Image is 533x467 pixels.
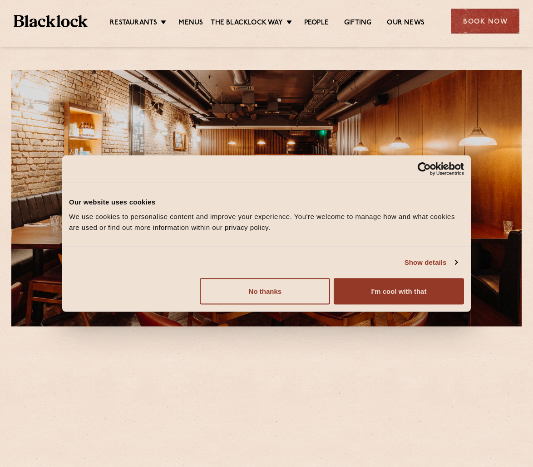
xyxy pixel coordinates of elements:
[200,278,330,304] button: No thanks
[14,15,88,28] img: BL_Textured_Logo-footer-cropped.svg
[69,197,464,208] div: Our website uses cookies
[334,278,464,304] button: I'm cool with that
[304,19,329,29] a: People
[405,257,457,268] a: Show details
[344,19,371,29] a: Gifting
[385,162,464,176] a: Usercentrics Cookiebot - opens in a new window
[69,211,464,233] div: We use cookies to personalise content and improve your experience. You're welcome to manage how a...
[387,19,424,29] a: Our News
[451,9,519,34] div: Book Now
[211,19,282,29] a: The Blacklock Way
[178,19,203,29] a: Menus
[110,19,157,29] a: Restaurants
